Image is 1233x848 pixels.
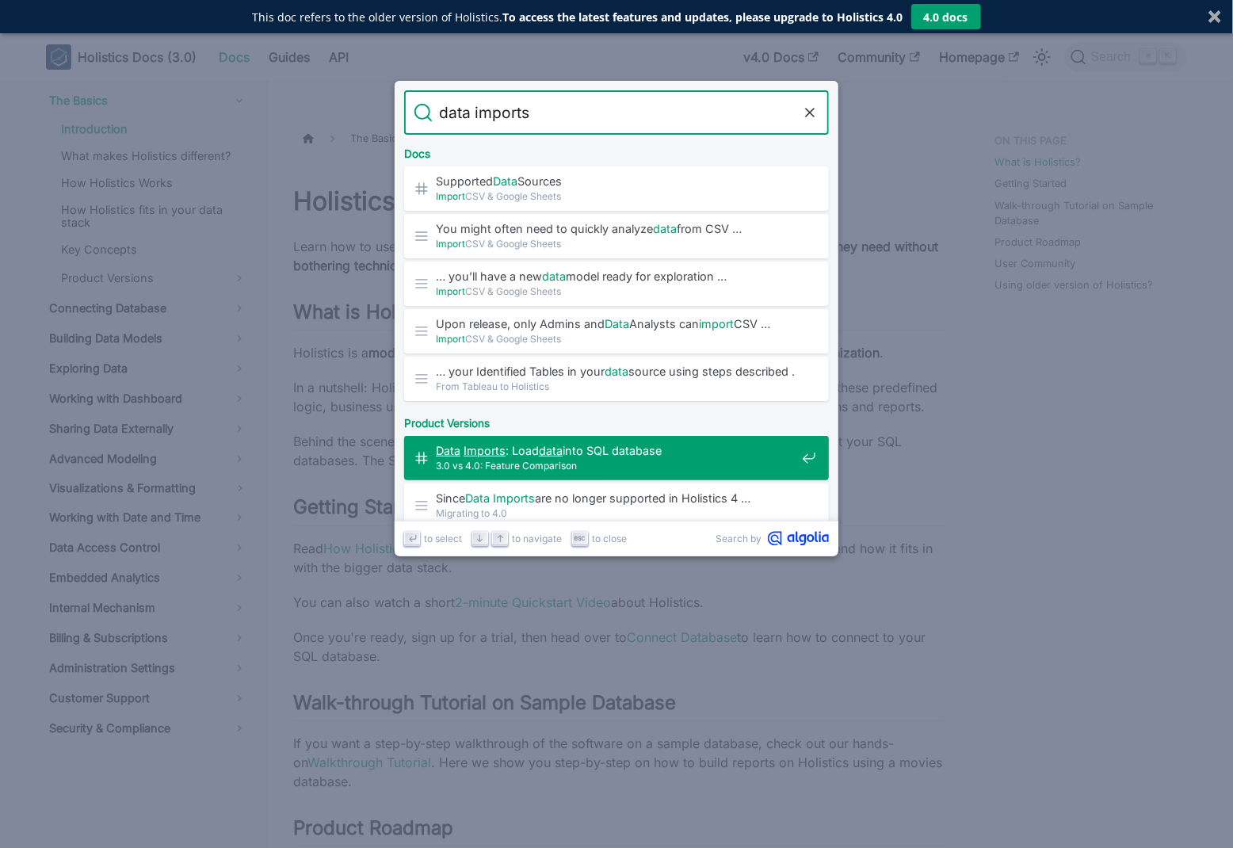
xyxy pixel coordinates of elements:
svg: Arrow down [474,533,486,544]
mark: Import [436,238,465,250]
a: … your Identified Tables in yourdatasource using steps described …From Tableau to Holistics [404,357,829,401]
p: This doc refers to the older version of Holistics. [253,9,903,25]
span: … you’ll have a new model ready for exploration … [436,269,796,284]
span: 3.0 vs 4.0: Feature Comparison [436,458,796,473]
span: CSV & Google Sheets [436,236,796,251]
span: to navigate [512,531,562,546]
strong: To access the latest features and updates, please upgrade to Holistics 4.0 [503,10,903,25]
span: From Tableau to Holistics [436,379,796,394]
div: This doc refers to the older version of Holistics.To access the latest features and updates, plea... [253,9,903,25]
span: You might often need to quickly analyze from CSV … [436,221,796,236]
a: … you’ll have a newdatamodel ready for exploration …ImportCSV & Google Sheets [404,262,829,306]
span: Upon release, only Admins and Analysts can CSV … [436,316,796,331]
input: Search docs [433,90,800,135]
mark: data [542,269,566,283]
span: : Load into SQL database [436,443,796,458]
span: Migrating to 4.0 [436,506,796,521]
mark: Data [465,491,490,505]
mark: import [699,317,734,330]
svg: Algolia [768,531,829,546]
mark: Import [436,285,465,297]
span: to select [424,531,462,546]
a: SupportedDataSources​ImportCSV & Google Sheets [404,166,829,211]
span: CSV & Google Sheets [436,284,796,299]
mark: data [539,444,563,457]
a: Data Imports: Loaddatainto SQL database3.0 vs 4.0: Feature Comparison [404,436,829,480]
mark: data [605,365,628,378]
svg: Enter key [407,533,418,544]
mark: Data [436,444,460,457]
a: Upon release, only Admins andDataAnalysts canimportCSV …ImportCSV & Google Sheets [404,309,829,353]
span: Search by [716,531,762,546]
button: 4.0 docs [911,4,981,29]
div: Docs [401,135,832,166]
mark: Import [436,333,465,345]
svg: Escape key [574,533,586,544]
span: CSV & Google Sheets [436,331,796,346]
span: Supported Sources​ [436,174,796,189]
span: CSV & Google Sheets [436,189,796,204]
mark: Data [605,317,629,330]
mark: Import [436,190,465,202]
div: Product Versions [401,404,832,436]
a: You might often need to quickly analyzedatafrom CSV …ImportCSV & Google Sheets [404,214,829,258]
button: Clear the query [800,103,819,122]
a: SinceData Importsare no longer supported in Holistics 4 …Migrating to 4.0 [404,483,829,528]
a: Search byAlgolia [716,531,829,546]
mark: Imports [464,444,506,457]
mark: data [653,222,677,235]
span: to close [592,531,627,546]
span: Since are no longer supported in Holistics 4 … [436,491,796,506]
span: … your Identified Tables in your source using steps described … [436,364,796,379]
mark: Data [493,174,517,188]
mark: Imports [493,491,535,505]
svg: Arrow up [494,533,506,544]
